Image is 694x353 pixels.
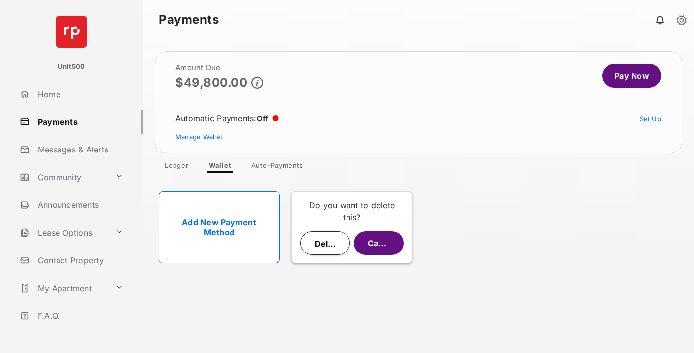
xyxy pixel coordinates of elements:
[16,82,143,106] a: Home
[159,14,219,26] strong: Payments
[315,239,341,249] span: Delete
[16,276,112,300] a: My Apartment
[157,161,197,173] a: Ledger
[16,110,143,134] a: Payments
[16,165,112,189] a: Community
[58,62,85,72] p: Unit500
[16,193,143,217] a: Announcements
[368,238,395,248] span: Cancel
[354,231,404,255] button: Cancel
[159,191,280,263] a: Add New Payment Method
[257,114,269,123] span: Off
[640,115,662,123] a: Set Up
[175,113,279,123] div: Automatic Payments :
[243,161,311,173] a: Auto-Payments
[16,249,143,272] a: Contact Property
[56,16,87,48] img: svg+xml;base64,PHN2ZyB4bWxucz0iaHR0cDovL3d3dy53My5vcmcvMjAwMC9zdmciIHdpZHRoPSI2NCIgaGVpZ2h0PSI2NC...
[201,161,239,173] a: Wallet
[175,133,222,141] a: Manage Wallet
[300,231,350,255] button: Delete
[175,76,247,89] p: $49,800.00
[300,200,404,223] p: Do you want to delete this?
[175,64,263,72] h2: Amount Due
[16,221,112,245] a: Lease Options
[16,138,143,161] a: Messages & Alerts
[16,304,143,328] a: F.A.Q.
